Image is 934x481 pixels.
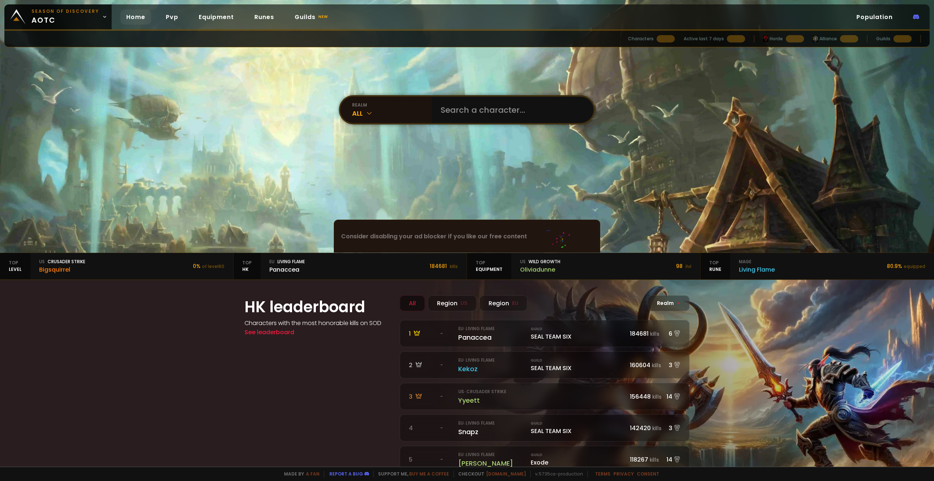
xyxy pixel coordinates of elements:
[531,452,625,467] div: Exode
[595,471,610,477] a: Terms
[244,328,294,336] a: See leaderboard
[317,12,329,21] small: new
[9,260,22,266] span: Top
[520,258,560,265] div: Wild Growth
[306,471,320,477] a: a fan
[400,295,425,311] div: All
[458,458,526,468] div: [PERSON_NAME]
[329,471,363,477] a: Report a bug
[813,36,837,42] div: Alliance
[269,258,274,265] span: eu
[430,262,458,270] div: 184681
[467,253,700,279] a: TopequipmentusWild GrowthOliviadunne98 ilvl
[289,10,335,25] a: Guildsnew
[531,421,625,426] small: Guild
[520,265,560,274] div: Oliviadunne
[428,295,477,311] div: Region
[700,253,730,279] div: Rune
[458,357,494,363] small: eu · Living Flame
[453,471,526,477] span: Checkout
[661,392,680,401] div: 14
[531,326,625,332] small: Guild
[677,299,680,307] span: -
[531,358,625,363] small: Guild
[400,446,690,473] a: 5 -eu· Living Flame[PERSON_NAME] GuildExode118267kills14
[440,456,443,463] span: -
[650,456,659,463] small: kills
[31,8,99,26] span: aotc
[530,471,583,477] span: v. 5735ca - production
[450,263,458,269] small: kills
[630,455,648,464] span: 118267
[458,326,494,332] small: eu · Living Flame
[813,36,818,42] img: horde
[458,420,494,426] small: eu · Living Flame
[233,253,261,279] div: HK
[269,258,305,265] div: Living Flame
[661,455,680,464] div: 14
[193,10,240,25] a: Equipment
[249,10,280,25] a: Runes
[440,393,443,400] span: -
[458,395,526,405] div: Yyeett
[628,36,654,42] div: Characters
[531,358,625,373] div: SEAL TEAM SIX
[440,330,443,337] span: -
[440,425,443,431] span: -
[876,36,890,42] div: Guilds
[458,427,526,437] div: Snapz
[700,253,934,279] a: TopRunemageLiving Flame80.9%equipped
[400,383,690,410] a: 3 -us· Crusader StrikeYyeett 156448kills14
[334,220,600,253] div: Consider disabling your ad blocker if you like our free content
[531,421,625,436] div: SEAL TEAM SIX
[652,362,661,369] small: kills
[709,260,721,266] span: Top
[458,389,506,395] small: us · Crusader Strike
[352,108,432,118] div: All
[476,260,503,266] span: Top
[531,452,625,458] small: Guild
[652,425,661,432] small: kills
[31,8,99,15] small: Season of Discovery
[637,471,659,477] a: Consent
[685,263,691,269] small: ilvl
[630,424,651,432] span: 142420
[39,258,85,265] div: Crusader Strike
[436,97,585,123] input: Search a character...
[193,262,224,270] div: 0 %
[458,452,494,458] small: eu · Living Flame
[467,253,511,279] div: equipment
[630,361,650,369] span: 160604
[887,262,925,270] div: 80.9 %
[739,265,775,274] div: Living Flame
[400,351,690,379] a: 2 -eu· Living FlameKekoz GuildSEAL TEAM SIX160604kills3
[520,258,526,265] span: us
[851,10,898,25] a: Population
[904,263,925,269] small: equipped
[242,260,252,266] span: Top
[409,361,436,370] div: 2
[409,392,436,401] div: 3
[39,258,45,265] span: us
[479,295,527,311] div: Region
[531,326,625,341] div: SEAL TEAM SIX
[630,329,649,338] span: 184681
[661,424,680,433] div: 3
[4,4,112,29] a: Season of Discoveryaotc
[352,102,432,108] div: realm
[244,295,391,318] h1: HK leaderboard
[648,295,690,311] div: Realm
[409,424,436,433] div: 4
[613,471,634,477] a: Privacy
[661,329,680,338] div: 6
[280,471,320,477] span: Made by
[373,471,449,477] span: Support me,
[684,36,724,42] div: Active last 7 days
[409,329,436,338] div: 1
[400,320,690,347] a: 1 -eu· Living FlamePanaccea GuildSEAL TEAM SIX184681kills6
[244,318,391,328] h4: Characters with the most honorable kills on SOD
[409,471,449,477] a: Buy me a coffee
[160,10,184,25] a: Pvp
[458,364,526,374] div: Kekoz
[763,36,783,42] div: Horde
